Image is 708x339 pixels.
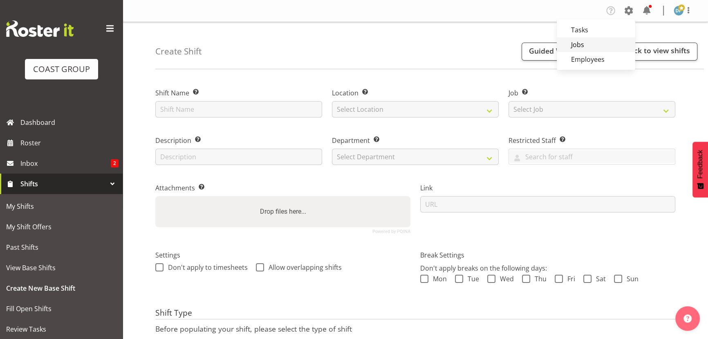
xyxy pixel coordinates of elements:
span: Tue [463,275,479,283]
a: Jobs [557,37,635,52]
label: Settings [155,250,410,260]
span: Create New Base Shift [6,282,117,294]
span: Dashboard [20,116,119,129]
span: Past Shifts [6,241,117,253]
span: Sat [591,275,606,283]
a: Create New Base Shift [2,278,121,298]
p: Don't apply breaks on the following days: [420,263,675,273]
label: Attachments [155,183,410,193]
input: Search for staff [509,150,675,163]
span: Wed [495,275,514,283]
a: My Shifts [2,196,121,217]
a: Fill Open Shifts [2,298,121,319]
input: URL [420,196,675,212]
span: Shifts [20,178,106,190]
img: help-xxl-2.png [683,314,692,323]
span: Feedback [697,150,704,179]
a: Powered by PQINA [372,230,410,233]
span: Don't apply to timesheets [164,263,248,271]
span: Thu [530,275,547,283]
span: Sun [622,275,639,283]
input: Shift Name [155,101,322,118]
h4: Shift Type [155,308,675,320]
span: Fill Open Shifts [6,303,117,315]
a: My Shift Offers [2,217,121,237]
div: COAST GROUP [33,63,90,75]
a: Employees [557,52,635,67]
label: Shift Name [155,88,322,98]
button: Guided Walkthrough [522,43,609,61]
label: Description [155,136,322,145]
span: My Shift Offers [6,221,117,233]
a: Past Shifts [2,237,121,258]
button: Feedback - Show survey [692,142,708,197]
label: Restricted Staff [509,136,675,145]
span: 2 [111,159,119,167]
img: david-forte1134.jpg [674,6,683,16]
label: Drop files here... [257,203,309,220]
span: Roster [20,137,119,149]
img: Rosterit website logo [6,20,74,37]
label: Job [509,88,675,98]
label: Location [332,88,499,98]
span: Review Tasks [6,323,117,335]
span: Guided Walkthrough [529,46,601,56]
span: My Shifts [6,200,117,212]
a: Back to view shifts [617,43,697,61]
label: Department [332,136,499,145]
h4: Create Shift [155,47,202,56]
a: Tasks [557,23,635,37]
span: Mon [428,275,447,283]
p: Before populating your shift, please select the type of shift [155,324,675,333]
span: Inbox [20,157,111,169]
span: Allow overlapping shifts [264,263,342,271]
a: View Base Shifts [2,258,121,278]
label: Break Settings [420,250,675,260]
span: View Base Shifts [6,262,117,274]
span: Fri [563,275,575,283]
input: Description [155,149,322,165]
label: Link [420,183,675,193]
